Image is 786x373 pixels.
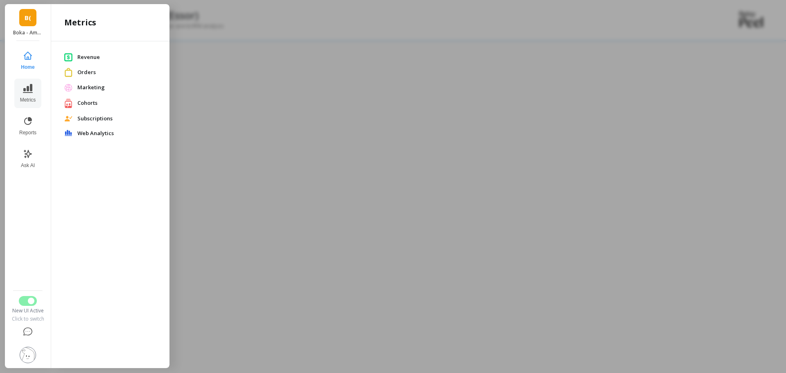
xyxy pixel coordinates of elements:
[25,13,31,23] span: B(
[14,144,41,174] button: Ask AI
[64,68,72,77] img: [object Object]
[77,99,156,107] span: Cohorts
[14,79,41,108] button: Metrics
[64,98,72,109] img: [object Object]
[64,130,72,136] img: [object Object]
[64,84,72,92] img: [object Object]
[77,129,156,138] span: Web Analytics
[64,53,72,61] img: [object Object]
[21,64,34,70] span: Home
[64,17,96,28] h2: Metrics
[13,29,43,36] p: Boka - Amazon (Essor)
[77,115,156,123] span: Subscriptions
[11,342,45,368] button: Settings
[19,129,36,136] span: Reports
[20,97,36,103] span: Metrics
[11,316,45,322] div: Click to switch
[21,162,35,169] span: Ask AI
[77,84,156,92] span: Marketing
[77,53,156,61] span: Revenue
[14,111,41,141] button: Reports
[20,347,36,363] img: profile picture
[64,116,72,122] img: [object Object]
[11,307,45,314] div: New UI Active
[77,68,156,77] span: Orders
[14,46,41,75] button: Home
[19,296,37,306] button: Switch to Legacy UI
[11,322,45,342] button: Help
